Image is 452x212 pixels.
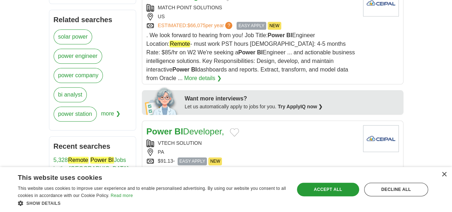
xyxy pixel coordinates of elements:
div: Close [441,172,447,177]
img: apply-iq-scientist.png [145,86,179,115]
span: NEW [208,157,222,165]
h2: Related searches [54,14,131,25]
div: PA [146,148,357,156]
strong: BI [174,127,183,136]
strong: Power [238,49,255,55]
span: $66,075 [187,23,205,28]
h2: Recent searches [54,141,131,152]
span: EASY APPLY [237,22,266,30]
a: solar power [54,29,93,44]
a: power company [54,68,103,83]
strong: Power [172,66,189,73]
strong: Power [146,127,172,136]
div: This website uses cookies [18,171,268,182]
div: MATCH POINT SOLUTIONS [146,4,357,11]
div: Accept all [297,183,359,196]
div: VTECH SOLUTION [146,139,357,147]
strong: BI [286,32,292,38]
a: More details ❯ [184,74,222,83]
a: power station [54,107,97,122]
strong: BI [191,66,197,73]
strong: Power [268,32,285,38]
div: Show details [18,199,286,207]
span: This website uses cookies to improve user experience and to enable personalised advertising. By u... [18,186,286,198]
div: $91.13- [146,157,357,165]
a: bi analyst [54,87,87,102]
div: Want more interviews? [185,94,399,103]
div: US [146,13,357,20]
em: Power BI [90,157,114,163]
strong: BI [257,49,263,55]
a: Read more, opens a new window [111,193,133,198]
em: Remote [169,40,190,47]
span: . We look forward to hearing from you! Job Title: Engineer Location: - must work PST hours [DEMOG... [146,32,355,81]
a: Power BIDeveloper, [146,127,224,136]
a: 5,328Remote Power BIJobs in the [GEOGRAPHIC_DATA] [54,157,129,172]
span: EASY APPLY [178,157,207,165]
a: Try ApplyIQ now ❯ [278,104,323,109]
div: Decline all [364,183,428,196]
em: Remote [68,157,89,163]
span: ? [225,22,232,29]
button: Add to favorite jobs [230,128,239,137]
a: power engineer [54,49,102,64]
span: NEW [268,22,281,30]
a: ESTIMATED:$66,075per year? [158,22,234,30]
span: Show details [26,201,61,206]
div: Let us automatically apply to jobs for you. [185,103,399,110]
span: more ❯ [101,107,120,126]
img: Company logo [363,125,399,152]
